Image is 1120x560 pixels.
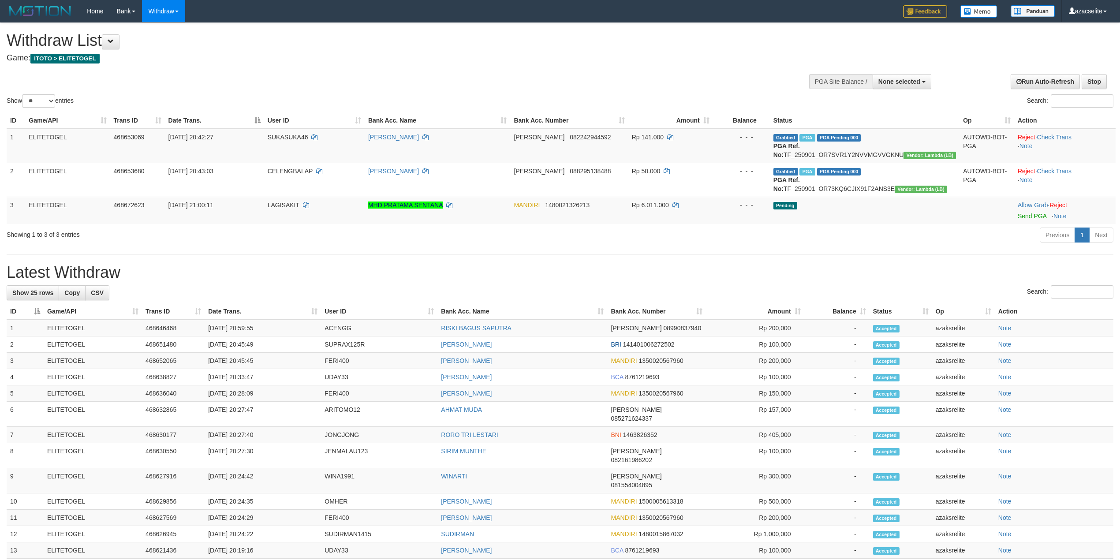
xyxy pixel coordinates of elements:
[321,468,437,493] td: WINA1991
[873,473,900,481] span: Accepted
[7,54,738,63] h4: Game:
[611,498,637,505] span: MANDIRI
[998,406,1012,413] a: Note
[25,197,110,224] td: ELITETOGEL
[110,112,165,129] th: Trans ID: activate to sort column ascending
[7,264,1113,281] h1: Latest Withdraw
[441,547,492,554] a: [PERSON_NAME]
[873,547,900,555] span: Accepted
[932,542,995,559] td: azaksrelite
[959,163,1014,197] td: AUTOWD-BOT-PGA
[611,530,637,538] span: MANDIRI
[1027,285,1113,299] label: Search:
[706,526,804,542] td: Rp 1,000,000
[817,134,861,142] span: PGA Pending
[114,168,145,175] span: 468653680
[639,390,683,397] span: Copy 1350020567960 to clipboard
[611,514,637,521] span: MANDIRI
[773,202,797,209] span: Pending
[611,373,623,381] span: BCA
[611,431,621,438] span: BNI
[268,168,313,175] span: CELENGBALAP
[932,526,995,542] td: azaksrelite
[706,542,804,559] td: Rp 100,000
[932,320,995,336] td: azaksrelite
[632,134,664,141] span: Rp 141.000
[441,473,467,480] a: WINARTI
[998,373,1012,381] a: Note
[611,325,661,332] span: [PERSON_NAME]
[804,427,870,443] td: -
[321,443,437,468] td: JENMALAU123
[932,385,995,402] td: azaksrelite
[7,427,44,443] td: 7
[623,431,657,438] span: Copy 1463826352 to clipboard
[932,427,995,443] td: azaksrelite
[706,510,804,526] td: Rp 200,000
[873,432,900,439] span: Accepted
[998,498,1012,505] a: Note
[717,167,766,175] div: - - -
[1011,5,1055,17] img: panduan.png
[142,369,205,385] td: 468638827
[205,542,321,559] td: [DATE] 20:19:16
[7,542,44,559] td: 13
[639,514,683,521] span: Copy 1350020567960 to clipboard
[804,369,870,385] td: -
[628,112,713,129] th: Amount: activate to sort column ascending
[998,448,1012,455] a: Note
[873,325,900,332] span: Accepted
[205,468,321,493] td: [DATE] 20:24:42
[321,526,437,542] td: SUDIRMAN1415
[804,493,870,510] td: -
[7,369,44,385] td: 4
[142,427,205,443] td: 468630177
[205,320,321,336] td: [DATE] 20:59:55
[1019,176,1033,183] a: Note
[706,303,804,320] th: Amount: activate to sort column ascending
[873,358,900,365] span: Accepted
[368,202,443,209] a: MHD PRATAMA SENTANA
[7,4,74,18] img: MOTION_logo.png
[321,353,437,369] td: FERI400
[1014,163,1116,197] td: · ·
[205,402,321,427] td: [DATE] 20:27:47
[611,482,652,489] span: Copy 081554004895 to clipboard
[804,402,870,427] td: -
[321,402,437,427] td: ARITOMO12
[773,176,800,192] b: PGA Ref. No:
[1019,142,1033,149] a: Note
[770,129,959,163] td: TF_250901_OR7SVR1Y2NVVMGVVGKNU
[903,5,947,18] img: Feedback.jpg
[441,357,492,364] a: [PERSON_NAME]
[873,448,900,455] span: Accepted
[706,427,804,443] td: Rp 405,000
[365,112,510,129] th: Bank Acc. Name: activate to sort column ascending
[706,353,804,369] td: Rp 200,000
[142,303,205,320] th: Trans ID: activate to sort column ascending
[321,320,437,336] td: ACENGG
[437,303,607,320] th: Bank Acc. Name: activate to sort column ascending
[706,443,804,468] td: Rp 100,000
[804,542,870,559] td: -
[205,353,321,369] td: [DATE] 20:45:45
[959,112,1014,129] th: Op: activate to sort column ascending
[7,526,44,542] td: 12
[804,510,870,526] td: -
[804,385,870,402] td: -
[7,32,738,49] h1: Withdraw List
[441,514,492,521] a: [PERSON_NAME]
[870,303,932,320] th: Status: activate to sort column ascending
[717,133,766,142] div: - - -
[611,341,621,348] span: BRI
[142,443,205,468] td: 468630550
[44,510,142,526] td: ELITETOGEL
[611,456,652,463] span: Copy 082161986202 to clipboard
[1049,202,1067,209] a: Reject
[873,74,931,89] button: None selected
[998,390,1012,397] a: Note
[142,353,205,369] td: 468652065
[998,530,1012,538] a: Note
[368,168,419,175] a: [PERSON_NAME]
[625,373,659,381] span: Copy 8761219693 to clipboard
